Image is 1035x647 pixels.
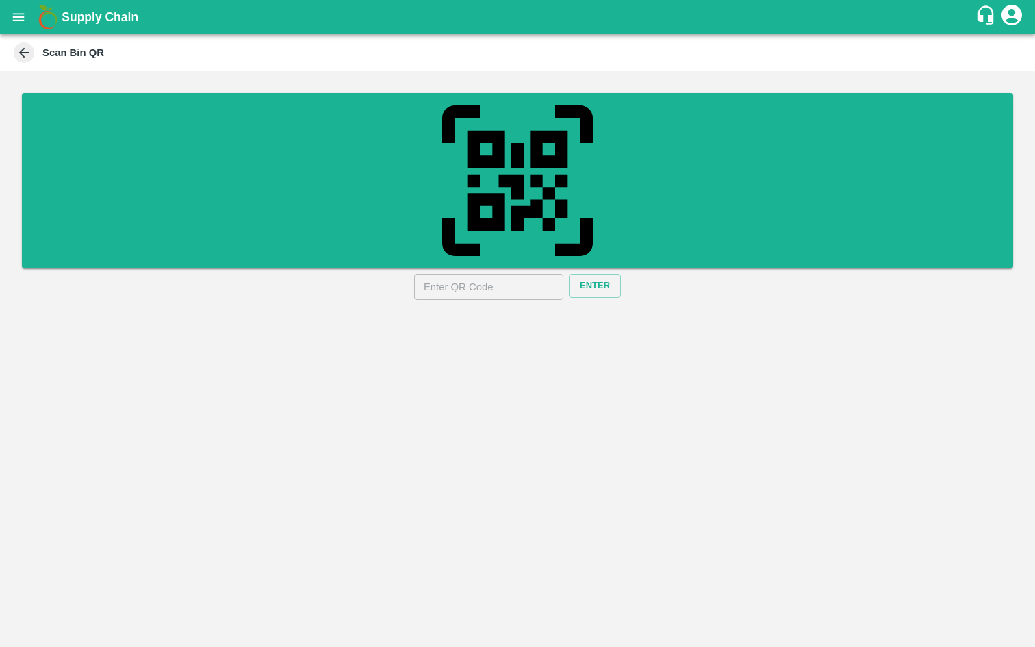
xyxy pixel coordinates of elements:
[62,10,138,24] b: Supply Chain
[414,274,563,300] input: Enter QR Code
[34,3,62,31] img: logo
[569,274,621,298] button: Enter
[3,1,34,33] button: open drawer
[62,8,975,27] a: Supply Chain
[42,47,104,58] b: Scan Bin QR
[975,5,999,29] div: customer-support
[999,3,1024,31] div: account of current user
